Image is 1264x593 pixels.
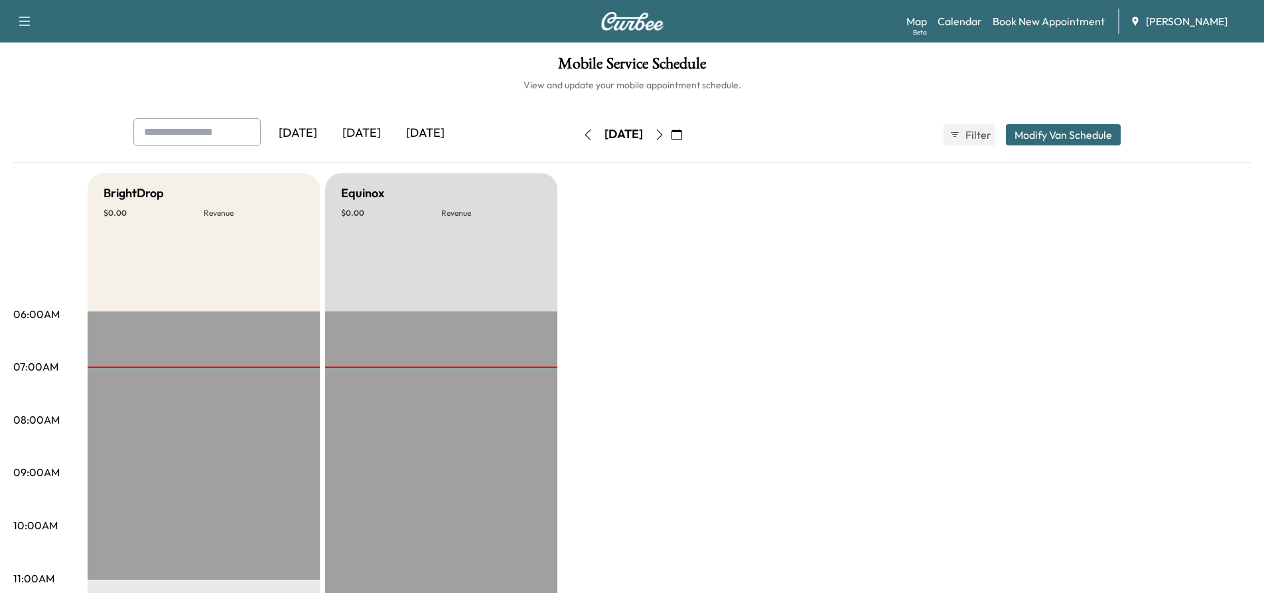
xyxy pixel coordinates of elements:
div: Beta [913,27,927,37]
p: 09:00AM [13,464,60,480]
div: [DATE] [266,118,330,149]
button: Filter [944,124,995,145]
p: 07:00AM [13,359,58,375]
span: Filter [965,127,989,143]
img: Curbee Logo [600,12,664,31]
p: Revenue [204,208,304,218]
div: [DATE] [330,118,393,149]
a: Calendar [938,13,982,29]
a: MapBeta [906,13,927,29]
h1: Mobile Service Schedule [13,56,1251,78]
p: 06:00AM [13,306,60,322]
a: Book New Appointment [993,13,1105,29]
p: Revenue [441,208,541,218]
div: [DATE] [604,126,643,143]
p: 08:00AM [13,412,60,428]
h5: Equinox [341,184,384,203]
p: 11:00AM [13,570,54,586]
button: Modify Van Schedule [1006,124,1121,145]
h6: View and update your mobile appointment schedule. [13,78,1251,92]
div: [DATE] [393,118,457,149]
p: $ 0.00 [104,208,204,218]
span: [PERSON_NAME] [1146,13,1228,29]
p: 10:00AM [13,517,58,533]
p: $ 0.00 [341,208,441,218]
h5: BrightDrop [104,184,164,203]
